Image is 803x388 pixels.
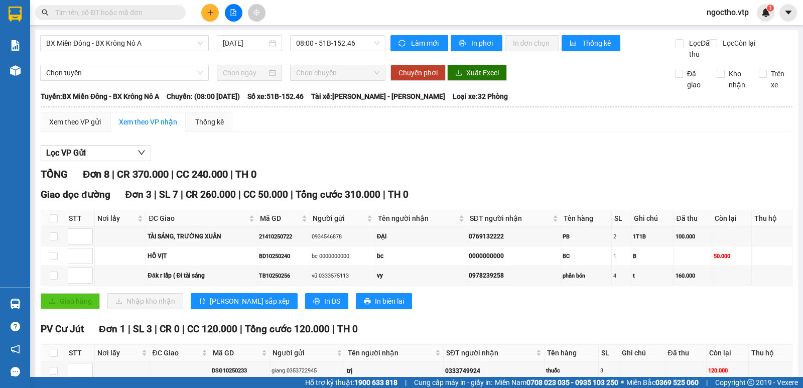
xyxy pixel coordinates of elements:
[199,298,206,306] span: sort-ascending
[312,272,373,280] div: vũ 0333575113
[181,189,183,200] span: |
[260,213,300,224] span: Mã GD
[11,344,20,354] span: notification
[272,366,343,375] div: giang 0353722945
[167,91,240,102] span: Chuyến: (08:00 [DATE])
[455,69,462,77] span: download
[210,296,290,307] span: [PERSON_NAME] sắp xếp
[563,232,610,241] div: PB
[41,323,84,335] span: PV Cư Jút
[467,227,561,246] td: 0769132222
[312,252,373,261] div: bc 0000000000
[235,168,256,180] span: TH 0
[466,67,499,78] span: Xuất Excel
[526,378,618,386] strong: 0708 023 035 - 0935 103 250
[257,227,310,246] td: 21410250722
[248,4,265,22] button: aim
[377,232,465,241] div: ĐẠI
[259,232,308,241] div: 21410250722
[714,252,750,261] div: 50.000
[253,9,260,16] span: aim
[706,377,708,388] span: |
[676,272,711,280] div: 160.000
[10,40,21,51] img: solution-icon
[562,35,620,51] button: bar-chartThống kê
[375,266,467,286] td: vy
[182,323,185,335] span: |
[375,246,467,266] td: bc
[378,213,457,224] span: Tên người nhận
[467,246,561,266] td: 0000000000
[784,8,793,17] span: caret-down
[138,149,146,157] span: down
[148,232,255,241] div: TÀI SÁNG, TRƯỜNG XUÂN
[613,272,629,280] div: 4
[243,189,288,200] span: CC 50.000
[257,246,310,266] td: BD10250240
[42,9,49,16] span: search
[364,298,371,306] span: printer
[176,168,228,180] span: CC 240.000
[390,35,448,51] button: syncLàm mới
[707,345,749,361] th: Còn lại
[46,36,203,51] span: BX Miền Đông - BX Krông Nô A
[97,347,140,358] span: Nơi lấy
[708,366,747,375] div: 120.000
[749,345,792,361] th: Thu hộ
[201,4,219,22] button: plus
[752,210,792,227] th: Thu hộ
[311,91,445,102] span: Tài xế: [PERSON_NAME] - [PERSON_NAME]
[296,65,379,80] span: Chọn chuyến
[230,168,233,180] span: |
[447,65,507,81] button: downloadXuất Excel
[41,92,159,100] b: Tuyến: BX Miền Đông - BX Krông Nô A
[225,4,242,22] button: file-add
[187,323,237,335] span: CC 120.000
[159,189,178,200] span: SL 7
[388,189,409,200] span: TH 0
[469,251,559,261] div: 0000000000
[613,232,629,241] div: 2
[375,296,404,307] span: In biên lai
[46,147,86,159] span: Lọc VP Gửi
[305,377,397,388] span: Hỗ trợ kỹ thuật:
[467,266,561,286] td: 0978239258
[296,189,380,200] span: Tổng cước 310.000
[767,5,774,12] sup: 1
[613,252,629,261] div: 1
[445,366,543,376] div: 0333749924
[230,9,237,16] span: file-add
[245,323,330,335] span: Tổng cước 120.000
[719,38,757,49] span: Lọc Còn lại
[11,322,20,331] span: question-circle
[83,168,109,180] span: Đơn 8
[171,168,174,180] span: |
[186,189,236,200] span: CR 260.000
[55,7,174,18] input: Tìm tên, số ĐT hoặc mã đơn
[223,67,267,78] input: Chọn ngày
[383,189,385,200] span: |
[41,145,151,161] button: Lọc VP Gửi
[99,323,125,335] span: Đơn 1
[133,323,152,335] span: SL 3
[377,251,465,261] div: bc
[631,210,674,227] th: Ghi chú
[107,293,183,309] button: downloadNhập kho nhận
[469,271,559,281] div: 0978239258
[356,293,412,309] button: printerIn biên lai
[375,227,467,246] td: ĐẠI
[97,213,136,224] span: Nơi lấy
[563,272,610,280] div: phân bón
[10,299,21,309] img: warehouse-icon
[313,298,320,306] span: printer
[49,116,101,127] div: Xem theo VP gửi
[259,272,308,280] div: TB10250256
[46,65,203,80] span: Chọn tuyến
[563,252,610,261] div: BC
[469,232,559,241] div: 0769132222
[683,68,709,90] span: Đã giao
[699,6,757,19] span: ngoctho.vtp
[238,189,241,200] span: |
[125,189,152,200] span: Đơn 3
[247,91,304,102] span: Số xe: 51B-152.46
